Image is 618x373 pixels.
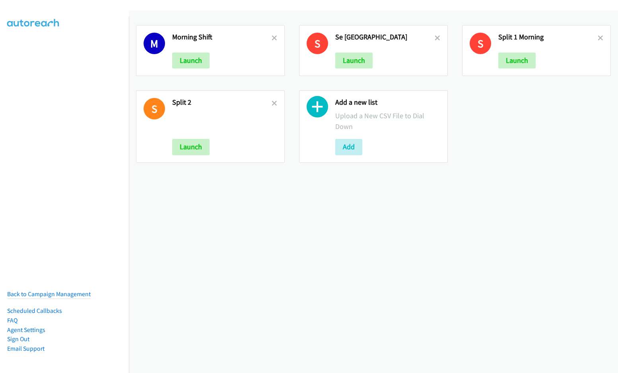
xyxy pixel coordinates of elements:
a: Back to Campaign Management [7,290,91,298]
h1: S [307,33,328,54]
h1: S [470,33,491,54]
h2: Add a new list [335,98,440,107]
h2: Morning Shift [172,33,272,42]
a: Scheduled Callbacks [7,307,62,314]
button: Launch [172,53,210,68]
a: Sign Out [7,335,29,343]
button: Launch [172,139,210,155]
a: FAQ [7,316,17,324]
p: Upload a New CSV File to Dial Down [335,110,440,132]
h2: Split 2 [172,98,272,107]
a: Agent Settings [7,326,45,334]
h2: Se [GEOGRAPHIC_DATA] [335,33,435,42]
button: Launch [335,53,373,68]
h1: M [144,33,165,54]
button: Add [335,139,362,155]
h2: Split 1 Morning [498,33,598,42]
h1: S [144,98,165,119]
a: Email Support [7,345,45,352]
button: Launch [498,53,536,68]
